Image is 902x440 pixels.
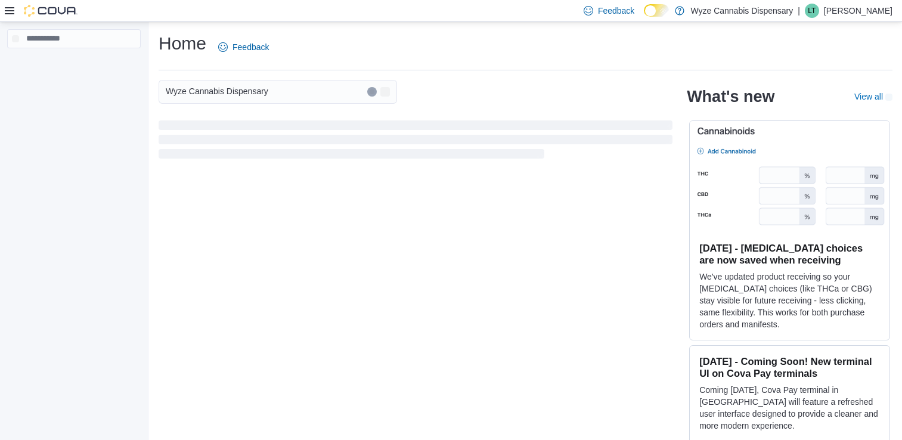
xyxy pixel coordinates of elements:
[699,271,880,330] p: We've updated product receiving so your [MEDICAL_DATA] choices (like THCa or CBG) stay visible fo...
[380,87,390,97] button: Open list of options
[213,35,274,59] a: Feedback
[690,4,793,18] p: Wyze Cannabis Dispensary
[699,242,880,266] h3: [DATE] - [MEDICAL_DATA] choices are now saved when receiving
[598,5,634,17] span: Feedback
[644,4,669,17] input: Dark Mode
[24,5,78,17] img: Cova
[687,87,774,106] h2: What's new
[166,84,268,98] span: Wyze Cannabis Dispensary
[233,41,269,53] span: Feedback
[824,4,892,18] p: [PERSON_NAME]
[367,87,377,97] button: Clear input
[699,355,880,379] h3: [DATE] - Coming Soon! New terminal UI on Cova Pay terminals
[7,51,141,79] nav: Complex example
[808,4,816,18] span: LT
[699,384,880,432] p: Coming [DATE], Cova Pay terminal in [GEOGRAPHIC_DATA] will feature a refreshed user interface des...
[159,32,206,55] h1: Home
[805,4,819,18] div: Lucas Todd
[159,123,672,161] span: Loading
[798,4,800,18] p: |
[885,94,892,101] svg: External link
[854,92,892,101] a: View allExternal link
